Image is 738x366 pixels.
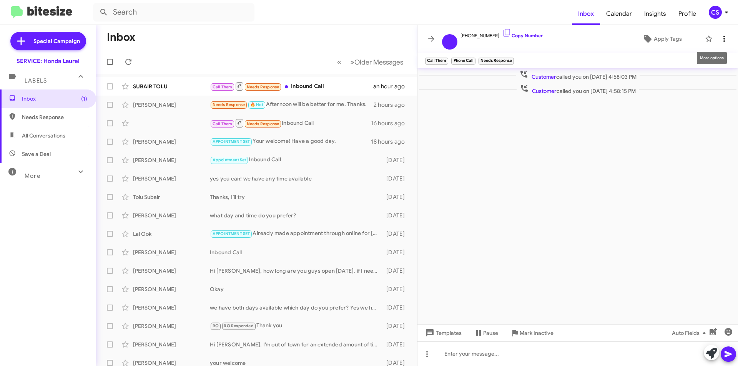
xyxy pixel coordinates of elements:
div: [PERSON_NAME] [133,304,210,311]
div: Okay [210,285,382,293]
div: yes you can! we have any time available [210,175,382,182]
div: [DATE] [382,285,411,293]
div: [PERSON_NAME] [133,285,210,293]
div: Inbound Call [210,81,373,91]
a: Insights [638,3,672,25]
nav: Page navigation example [333,54,408,70]
small: Call Them [425,58,448,65]
div: [PERSON_NAME] [133,156,210,164]
span: Needs Response [247,121,279,126]
button: Next [346,54,408,70]
button: Previous [332,54,346,70]
div: [DATE] [382,304,411,311]
a: Inbox [572,3,600,25]
button: Mark Inactive [504,326,560,340]
span: called you on [DATE] 4:58:03 PM [516,70,640,81]
div: CS [709,6,722,19]
div: Inbound Call [210,156,382,164]
span: Needs Response [22,113,87,121]
small: Needs Response [479,58,514,65]
div: Hi [PERSON_NAME], how long are you guys open [DATE]. if I need to get my starter changed, would t... [210,267,382,275]
div: [PERSON_NAME] [133,175,210,182]
div: Thank you [210,321,382,330]
div: [PERSON_NAME] [133,138,210,146]
div: Inbound Call [210,248,382,256]
input: Search [93,3,254,22]
span: Needs Response [247,84,279,89]
div: [DATE] [382,212,411,219]
div: [DATE] [382,267,411,275]
div: [PERSON_NAME] [133,341,210,348]
a: Special Campaign [10,32,86,50]
span: Apply Tags [654,32,682,46]
span: RO [213,323,219,328]
div: Inbound Call [210,118,371,128]
span: Templates [424,326,462,340]
span: More [25,172,40,179]
span: Call Them [213,84,233,89]
button: Pause [468,326,504,340]
button: Apply Tags [622,32,701,46]
div: 16 hours ago [371,119,411,127]
div: [PERSON_NAME] [133,322,210,330]
button: Auto Fields [666,326,715,340]
span: Customer [532,88,557,94]
div: [PERSON_NAME] [133,248,210,256]
span: Pause [483,326,498,340]
span: Appointment Set [213,157,246,162]
div: [DATE] [382,230,411,238]
div: [PERSON_NAME] [133,101,210,109]
div: Thanks, I’ll try [210,193,382,201]
span: (1) [81,95,87,103]
span: Inbox [22,95,87,103]
div: 2 hours ago [374,101,411,109]
span: Customer [532,73,556,80]
span: called you on [DATE] 4:58:15 PM [517,84,639,95]
span: Special Campaign [33,37,80,45]
span: Auto Fields [672,326,709,340]
span: APPOINTMENT SET [213,139,250,144]
a: Profile [672,3,702,25]
span: » [350,57,354,67]
a: Calendar [600,3,638,25]
div: [DATE] [382,341,411,348]
span: [PHONE_NUMBER] [460,28,543,40]
button: CS [702,6,730,19]
h1: Inbox [107,31,135,43]
span: Save a Deal [22,150,51,158]
a: Copy Number [502,33,543,38]
span: Needs Response [213,102,245,107]
div: [DATE] [382,322,411,330]
span: RO Responded [224,323,253,328]
span: Mark Inactive [520,326,553,340]
div: we have both days available which day do you prefer? Yes we have a shuttle as long as its within ... [210,304,382,311]
div: Afternoon will be better for me. Thanks. [210,100,374,109]
div: More options [697,52,727,64]
small: Phone Call [451,58,475,65]
span: 🔥 Hot [250,102,263,107]
span: APPOINTMENT SET [213,231,250,236]
div: [DATE] [382,193,411,201]
div: [PERSON_NAME] [133,212,210,219]
div: Your welcome! Have a good day. [210,137,371,146]
div: Already made appointment through online for [DATE],[DATE] for morning 8 :30AM. [210,229,382,238]
div: what day and time do you prefer? [210,212,382,219]
div: [DATE] [382,156,411,164]
div: Hi [PERSON_NAME]. I’m out of town for an extended amount of time, but I’ll be bring it in when I ... [210,341,382,348]
button: Templates [417,326,468,340]
div: Tolu Subair [133,193,210,201]
span: All Conversations [22,132,65,139]
div: 18 hours ago [371,138,411,146]
div: an hour ago [373,83,411,90]
div: [DATE] [382,248,411,256]
span: Call Them [213,121,233,126]
div: SERVICE: Honda Laurel [17,57,80,65]
span: « [337,57,341,67]
div: [DATE] [382,175,411,182]
span: Older Messages [354,58,403,66]
span: Labels [25,77,47,84]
